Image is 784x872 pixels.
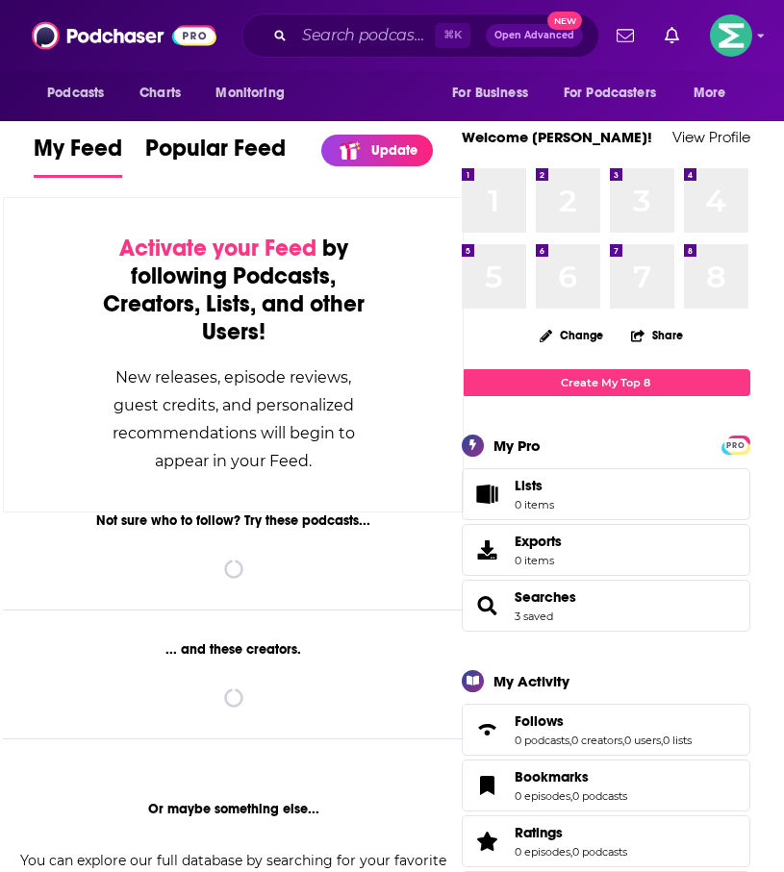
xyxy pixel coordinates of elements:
[551,75,684,112] button: open menu
[100,363,367,475] div: New releases, episode reviews, guest credits, and personalized recommendations will begin to appe...
[515,845,570,859] a: 0 episodes
[32,17,216,54] img: Podchaser - Follow, Share and Rate Podcasts
[34,134,122,178] a: My Feed
[321,135,433,166] a: Update
[371,142,417,159] p: Update
[663,734,692,747] a: 0 lists
[462,468,750,520] a: Lists
[486,24,583,47] button: Open AdvancedNew
[515,824,563,841] span: Ratings
[515,554,562,567] span: 0 items
[47,80,104,107] span: Podcasts
[572,845,627,859] a: 0 podcasts
[564,80,656,107] span: For Podcasters
[515,533,562,550] span: Exports
[672,128,750,146] a: View Profile
[515,734,569,747] a: 0 podcasts
[241,13,599,58] div: Search podcasts, credits, & more...
[515,789,570,803] a: 0 episodes
[622,734,624,747] span: ,
[439,75,552,112] button: open menu
[452,80,528,107] span: For Business
[34,75,129,112] button: open menu
[630,316,684,354] button: Share
[572,789,627,803] a: 0 podcasts
[528,323,615,347] button: Change
[202,75,309,112] button: open menu
[724,436,747,451] a: PRO
[215,80,284,107] span: Monitoring
[493,436,541,455] div: My Pro
[468,716,507,743] a: Follows
[462,704,750,756] span: Follows
[468,828,507,855] a: Ratings
[515,824,627,841] a: Ratings
[571,734,622,747] a: 0 creators
[468,536,507,563] span: Exports
[145,134,286,178] a: Popular Feed
[462,128,652,146] a: Welcome [PERSON_NAME]!
[127,75,192,112] a: Charts
[515,498,554,511] span: 0 items
[515,588,576,606] a: Searches
[624,734,661,747] a: 0 users
[145,134,286,174] span: Popular Feed
[694,80,726,107] span: More
[462,760,750,811] span: Bookmarks
[468,481,507,508] span: Lists
[710,14,752,57] span: Logged in as LKassela
[515,477,554,494] span: Lists
[294,20,435,51] input: Search podcasts, credits, & more...
[119,234,316,262] span: Activate your Feed
[3,512,464,529] div: Not sure who to follow? Try these podcasts...
[657,19,687,52] a: Show notifications dropdown
[494,31,574,40] span: Open Advanced
[515,768,627,785] a: Bookmarks
[547,12,582,30] span: New
[462,369,750,395] a: Create My Top 8
[515,712,564,730] span: Follows
[710,14,752,57] img: User Profile
[468,592,507,619] a: Searches
[515,610,553,623] a: 3 saved
[680,75,750,112] button: open menu
[3,801,464,817] div: Or maybe something else...
[515,477,543,494] span: Lists
[569,734,571,747] span: ,
[462,815,750,867] span: Ratings
[724,438,747,453] span: PRO
[462,524,750,576] a: Exports
[435,23,470,48] span: ⌘ K
[3,641,464,658] div: ... and these creators.
[609,19,642,52] a: Show notifications dropdown
[493,672,569,690] div: My Activity
[462,580,750,632] span: Searches
[468,772,507,799] a: Bookmarks
[661,734,663,747] span: ,
[570,789,572,803] span: ,
[139,80,181,107] span: Charts
[515,768,589,785] span: Bookmarks
[570,845,572,859] span: ,
[515,712,692,730] a: Follows
[100,235,367,346] div: by following Podcasts, Creators, Lists, and other Users!
[710,14,752,57] button: Show profile menu
[34,134,122,174] span: My Feed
